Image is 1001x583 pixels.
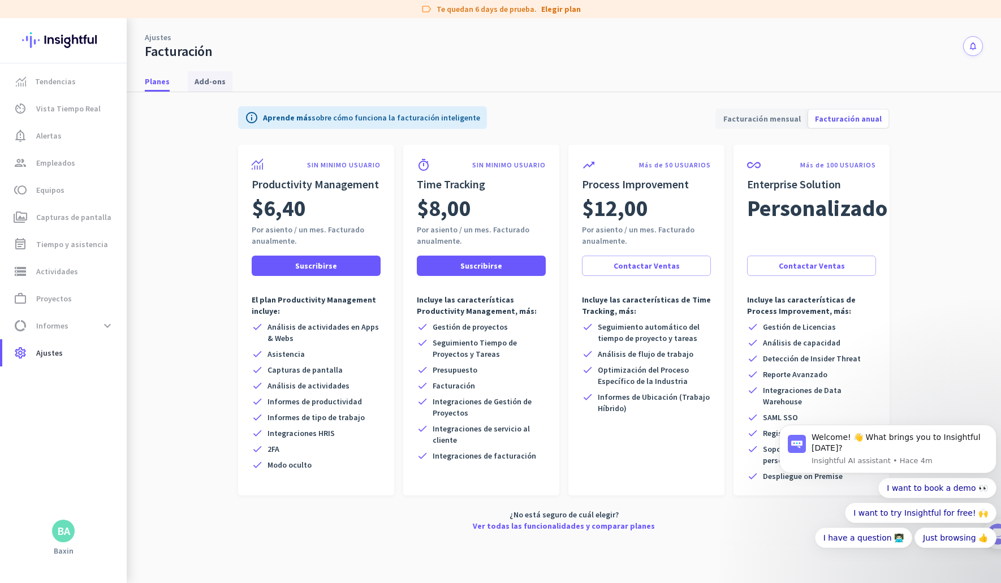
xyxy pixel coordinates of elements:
[763,443,876,466] span: Soporte e Incorporación personalizado
[582,176,711,192] h2: Process Improvement
[2,122,127,149] a: notification_importantAlertas
[582,224,711,247] div: Por asiento / un mes. Facturado anualmente.
[2,285,127,312] a: work_outlineProyectos
[763,337,840,348] span: Análisis de capacidad
[747,337,758,348] i: check
[14,183,27,197] i: toll
[252,364,263,375] i: check
[582,256,711,276] a: Contactar Ventas
[252,294,381,317] p: El plan Productivity Management incluye:
[14,156,27,170] i: group
[267,321,381,344] span: Análisis de actividades en Apps & Webs
[417,192,471,224] span: $8,00
[614,260,680,271] span: Contactar Ventas
[2,68,127,95] a: menu-itemTendencias
[747,353,758,364] i: check
[263,112,480,123] p: sobre cómo funciona la facturación inteligente
[145,43,213,60] div: Facturación
[263,113,312,123] a: Aprende más
[582,158,596,172] i: trending_up
[2,204,127,231] a: perm_mediaCapturas de pantalla
[582,364,593,375] i: check
[582,192,648,224] span: $12,00
[2,176,127,204] a: tollEquipos
[417,380,428,391] i: check
[36,237,108,251] span: Tiempo y asistencia
[747,385,758,396] i: check
[747,192,887,224] span: Personalizado
[417,158,430,172] i: timer
[417,396,428,407] i: check
[307,161,381,170] p: SIN MINIMO USUARIO
[2,258,127,285] a: storageActividades
[747,158,761,172] i: all_inclusive
[35,75,76,88] span: Tendencias
[252,443,263,455] i: check
[252,427,263,439] i: check
[417,224,546,247] div: Por asiento / un mes. Facturado anualmente.
[2,149,127,176] a: groupEmpleados
[2,312,127,339] a: data_usageInformesexpand_more
[808,105,888,132] span: Facturación anual
[252,380,263,391] i: check
[582,391,593,403] i: check
[36,292,72,305] span: Proyectos
[295,260,337,271] span: Suscribirse
[510,509,619,520] span: ¿No está seguro de cuál elegir?
[267,348,305,360] span: Asistencia
[36,319,68,332] span: Informes
[472,161,546,170] p: SIN MINIMO USUARIO
[36,129,62,142] span: Alertas
[36,102,101,115] span: Vista Tiempo Real
[252,348,263,360] i: check
[14,292,27,305] i: work_outline
[2,231,127,258] a: event_noteTiempo y asistencia
[252,192,306,224] span: $6,40
[763,369,827,380] span: Reporte Avanzado
[267,427,335,439] span: Integraciones HRIS
[582,321,593,332] i: check
[252,158,263,170] img: product-icon
[417,450,428,461] i: check
[145,32,171,43] a: Ajustes
[14,237,27,251] i: event_note
[775,338,1001,577] iframe: Intercom notifications mensaje
[747,176,876,192] h2: Enterprise Solution
[779,260,845,271] span: Contactar Ventas
[417,294,546,317] p: Incluye las características Productivity Management, más:
[252,396,263,407] i: check
[639,161,711,170] p: Más de 50 USUARIOS
[747,470,758,482] i: check
[598,348,693,360] span: Análisis de flujo de trabajo
[763,470,843,482] span: Despliegue on Premise
[433,396,546,418] span: Integraciones de Gestión de Proyectos
[717,105,808,132] span: Facturación mensual
[747,412,758,423] i: check
[97,316,118,336] button: expand_more
[747,321,758,332] i: check
[747,256,876,276] button: Contactar Ventas
[16,76,26,87] img: menu-item
[421,3,432,15] i: label
[252,256,381,276] button: Suscribirse
[14,265,27,278] i: storage
[252,176,381,192] h2: Productivity Management
[747,294,876,317] p: Incluye las características de Process Improvement, más:
[57,525,70,537] div: BA
[417,423,428,434] i: check
[14,129,27,142] i: notification_important
[433,380,475,391] span: Facturación
[582,348,593,360] i: check
[267,443,279,455] span: 2FA
[14,102,27,115] i: av_timer
[14,319,27,332] i: data_usage
[763,321,836,332] span: Gestión de Licencias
